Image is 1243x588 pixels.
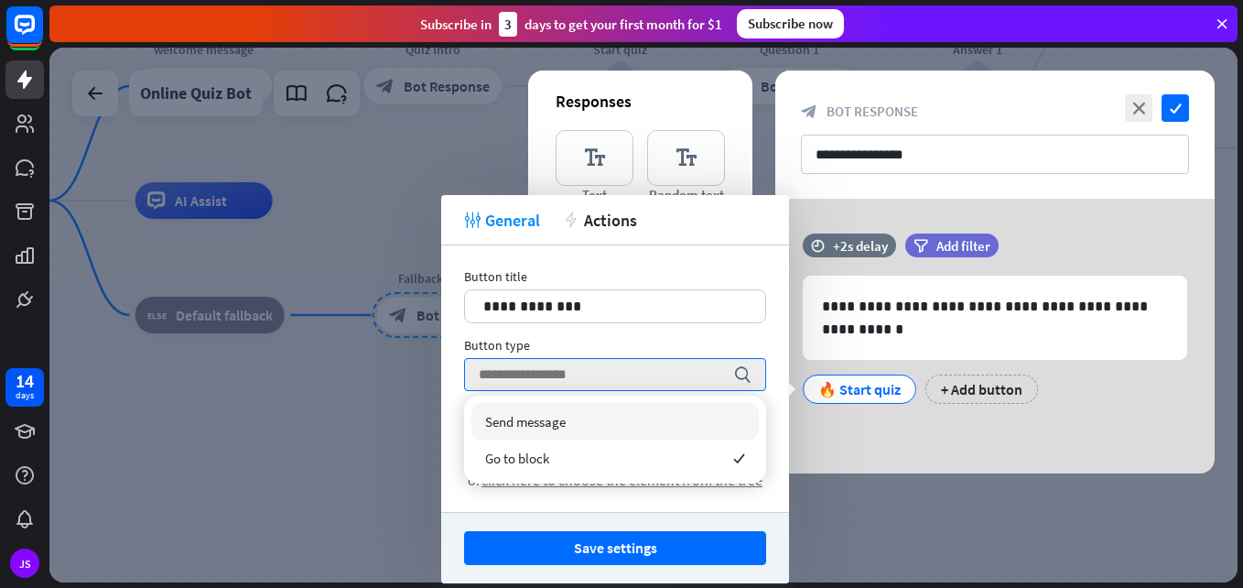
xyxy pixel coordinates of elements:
i: search [733,365,751,384]
button: Open LiveChat chat widget [15,7,70,62]
i: check [1162,94,1189,122]
i: tweak [464,212,481,228]
span: Actions [584,210,637,231]
div: Button title [464,268,766,285]
div: Subscribe now [737,9,844,38]
i: checked [733,452,745,464]
i: time [811,239,825,252]
div: or [464,471,766,489]
div: days [16,389,34,402]
span: General [485,210,540,231]
div: +2s delay [833,237,888,255]
span: Add filter [936,237,990,255]
i: block_bot_response [801,103,817,120]
a: 14 days [5,368,44,407]
i: action [563,212,579,228]
div: JS [10,549,39,578]
div: 3 [499,12,517,37]
i: close [1125,94,1152,122]
span: Send message [485,413,566,430]
div: 🔥 Start quiz [818,376,901,403]
span: Go to block [485,450,549,467]
div: 14 [16,373,34,389]
span: Bot Response [827,103,918,120]
button: Save settings [464,531,766,565]
div: Button type [464,337,766,354]
div: + Add button [925,375,1038,404]
div: Subscribe in days to get your first month for $1 [420,12,722,37]
i: filter [913,239,928,253]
